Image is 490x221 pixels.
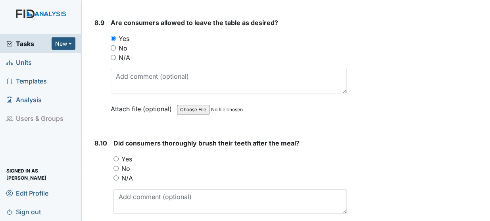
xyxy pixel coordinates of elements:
span: Are consumers allowed to leave the table as desired? [111,19,278,27]
input: No [113,166,119,171]
label: No [121,164,130,173]
label: No [119,43,127,53]
span: Did consumers thoroughly brush their teeth after the meal? [113,139,300,147]
label: N/A [119,53,130,62]
label: Yes [121,154,132,164]
label: 8.10 [94,138,107,148]
span: Units [6,56,32,68]
label: 8.9 [94,18,104,27]
span: Edit Profile [6,187,48,199]
input: N/A [113,175,119,180]
label: N/A [121,173,133,183]
input: Yes [113,156,119,161]
span: Templates [6,75,47,87]
a: Tasks [6,39,52,48]
label: Attach file (optional) [111,100,175,114]
input: No [111,45,116,50]
input: Yes [111,36,116,41]
span: Analysis [6,93,42,106]
input: N/A [111,55,116,60]
button: New [52,37,75,50]
span: Sign out [6,205,41,218]
label: Yes [119,34,129,43]
span: Signed in as [PERSON_NAME] [6,168,75,180]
